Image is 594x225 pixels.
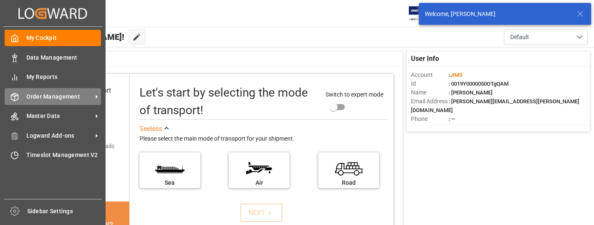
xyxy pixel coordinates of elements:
[411,97,449,106] span: Email Address
[411,54,439,64] span: User Info
[510,33,529,42] span: Default
[233,178,285,187] div: Air
[27,207,102,216] span: Sidebar Settings
[26,92,93,101] span: Order Management
[425,10,569,18] div: Welcome, [PERSON_NAME]
[504,29,588,45] button: open menu
[26,131,93,140] span: Logward Add-ons
[449,81,509,87] span: : 0019Y0000050OTgQAM
[325,91,383,98] span: Switch to expert mode
[139,134,387,144] div: Please select the main mode of transport for your shipment.
[248,208,274,218] div: NEXT
[411,115,449,123] span: Phone
[411,123,449,132] span: Account Type
[450,72,462,78] span: JIMS
[449,125,470,131] span: : Shipper
[323,178,375,187] div: Road
[411,71,449,79] span: Account
[449,72,462,78] span: :
[34,29,124,45] span: Hello [PERSON_NAME]!
[5,30,101,46] a: My Cockpit
[409,6,438,21] img: Exertis%20JAM%20-%20Email%20Logo.jpg_1722504956.jpg
[411,98,579,113] span: : [PERSON_NAME][EMAIL_ADDRESS][PERSON_NAME][DOMAIN_NAME]
[449,116,455,122] span: : —
[26,73,101,81] span: My Reports
[411,88,449,97] span: Name
[449,89,493,96] span: : [PERSON_NAME]
[5,69,101,85] a: My Reports
[139,124,162,134] div: See less
[139,84,317,119] div: Let's start by selecting the mode of transport!
[5,49,101,65] a: Data Management
[26,151,101,160] span: Timeslot Management V2
[411,79,449,88] span: Id
[26,112,93,120] span: Master Data
[26,53,101,62] span: Data Management
[240,204,282,222] button: NEXT
[26,34,101,42] span: My Cockpit
[144,178,196,187] div: Sea
[5,147,101,163] a: Timeslot Management V2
